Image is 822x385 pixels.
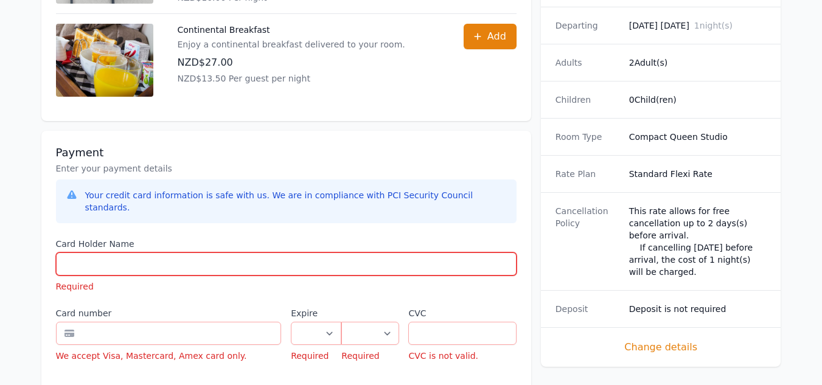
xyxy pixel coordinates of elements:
[629,19,767,32] dd: [DATE] [DATE]
[56,307,282,319] label: Card number
[556,19,619,32] dt: Departing
[629,303,767,315] dd: Deposit is not required
[629,168,767,180] dd: Standard Flexi Rate
[341,350,399,362] p: Required
[556,340,767,355] span: Change details
[56,350,282,362] div: We accept Visa, Mastercard, Amex card only.
[556,205,619,278] dt: Cancellation Policy
[556,168,619,180] dt: Rate Plan
[556,131,619,143] dt: Room Type
[85,189,507,213] div: Your credit card information is safe with us. We are in compliance with PCI Security Council stan...
[487,29,506,44] span: Add
[178,24,405,36] p: Continental Breakfast
[178,72,405,85] p: NZD$13.50 Per guest per night
[464,24,517,49] button: Add
[178,38,405,50] p: Enjoy a continental breakfast delivered to your room.
[56,238,517,250] label: Card Holder Name
[178,55,405,70] p: NZD$27.00
[629,205,767,278] div: This rate allows for free cancellation up to 2 days(s) before arrival. If cancelling [DATE] befor...
[408,350,516,362] p: CVC is not valid.
[629,131,767,143] dd: Compact Queen Studio
[556,94,619,106] dt: Children
[291,307,341,319] label: Expire
[291,350,341,362] p: Required
[56,24,153,97] img: Continental Breakfast
[341,307,399,319] label: .
[629,94,767,106] dd: 0 Child(ren)
[56,145,517,160] h3: Payment
[56,162,517,175] p: Enter your payment details
[694,21,733,30] span: 1 night(s)
[556,57,619,69] dt: Adults
[408,307,516,319] label: CVC
[556,303,619,315] dt: Deposit
[629,57,767,69] dd: 2 Adult(s)
[56,280,517,293] p: Required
